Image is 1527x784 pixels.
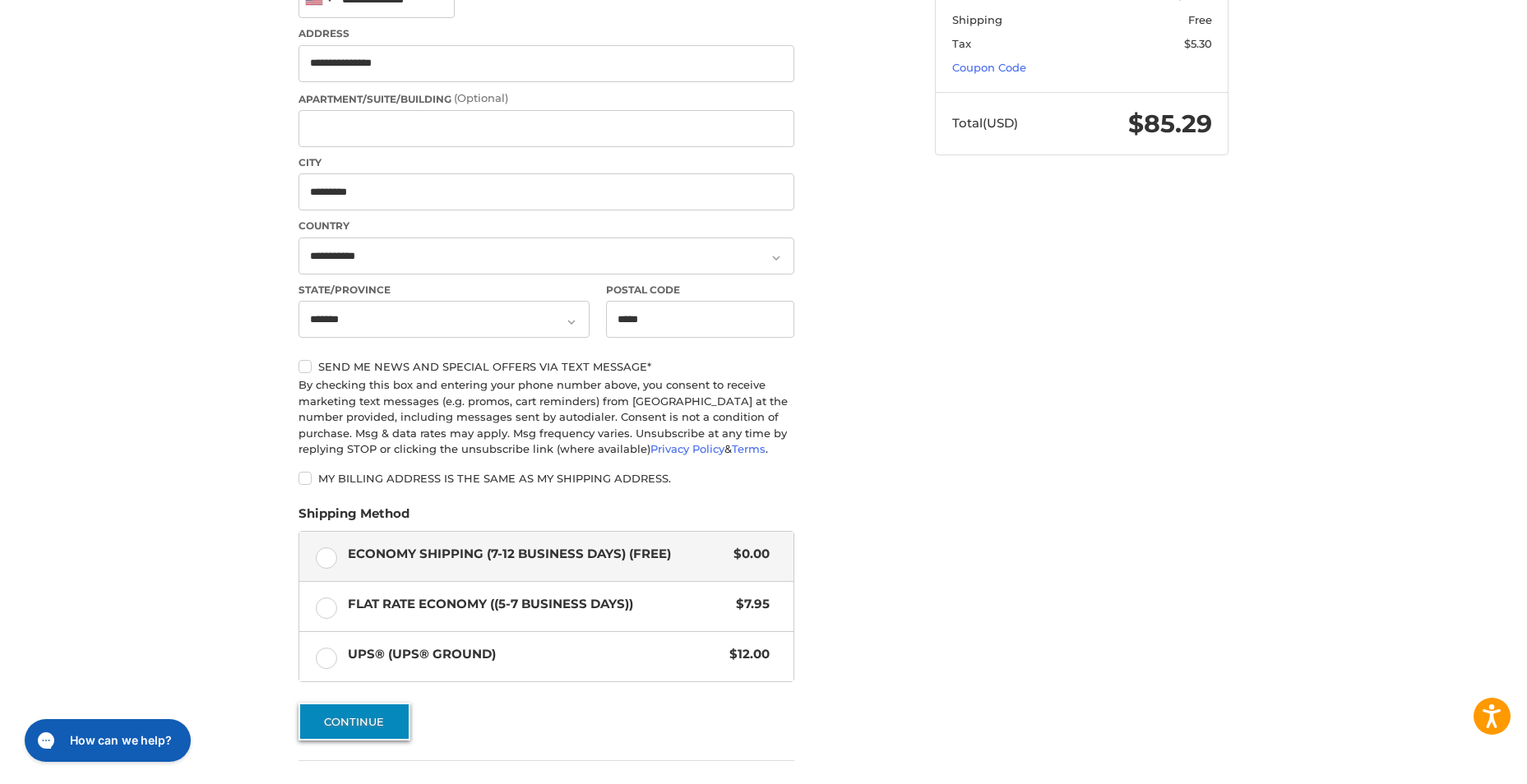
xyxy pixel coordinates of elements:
label: Country [298,219,794,233]
span: $5.30 [1184,37,1212,50]
span: UPS® (UPS® Ground) [348,645,722,664]
label: City [298,155,794,170]
label: Address [298,26,794,41]
span: Flat Rate Economy ((5-7 Business Days)) [348,595,729,614]
span: Free [1188,13,1212,26]
legend: Shipping Method [298,505,410,531]
label: Postal Code [606,283,795,297]
label: State/Province [298,283,590,297]
button: Continue [298,703,410,740]
div: By checking this box and entering your phone number above, you consent to receive marketing text ... [298,377,794,458]
span: $12.00 [721,645,770,664]
a: Privacy Policy [650,442,724,455]
span: $0.00 [725,545,770,564]
span: Shipping [952,13,1002,26]
small: (Optional) [454,91,508,104]
span: $7.95 [728,595,770,614]
label: Apartment/Suite/Building [298,90,794,107]
a: Terms [732,442,766,455]
span: Total (USD) [952,115,1018,131]
label: Send me news and special offers via text message* [298,360,794,373]
iframe: Gorgias live chat messenger [16,713,196,768]
a: Coupon Code [952,61,1026,74]
span: Economy Shipping (7-12 Business Days) (Free) [348,545,726,564]
span: $85.29 [1128,108,1212,139]
span: Tax [952,37,971,50]
label: My billing address is the same as my shipping address. [298,472,794,485]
